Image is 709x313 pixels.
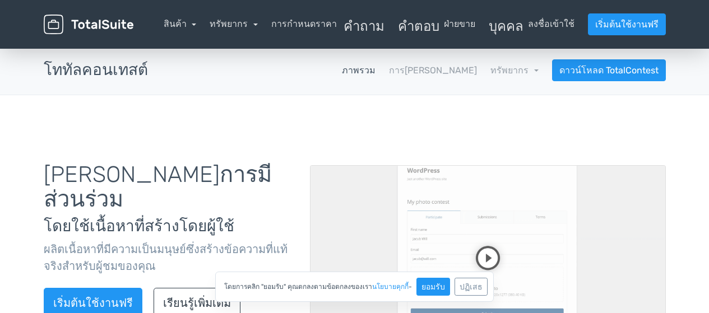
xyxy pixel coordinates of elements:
a: บุคคลลงชื่อเข้าใช้ [489,17,574,31]
button: ปฏิเสธ [455,278,488,296]
font: การกำหนดราคา [271,18,337,29]
font: สินค้า [164,18,187,29]
font: ลงชื่อเข้าใช้ [528,18,574,29]
font: - [409,283,412,291]
font: คำถาม_คำตอบ [344,17,439,31]
font: บุคคล [489,17,523,31]
font: ดาวน์โหลด TotalContest [559,65,659,76]
font: ผลิตเนื้อหาที่มีความเป็นมนุษย์ซึ่งสร้างข้อความที่แท้จริงสำหรับผู้ชมของคุณ [44,242,288,273]
font: โดยใช้เนื้อหาที่สร้างโดยผู้ใช้ [44,217,234,235]
a: ทรัพยากร [490,65,539,76]
font: เริ่มต้นใช้งานฟรี [53,296,133,310]
a: การ[PERSON_NAME] [389,64,477,77]
a: คำถาม_คำตอบฝ่ายขาย [344,17,475,31]
font: เริ่มต้นใช้งานฟรี [595,19,659,30]
a: ภาพรวม [342,64,376,77]
font: นโยบายคุกกี้ [372,283,409,291]
a: เริ่มต้นใช้งานฟรี [588,13,666,35]
a: สินค้า [164,18,197,29]
a: ดาวน์โหลด TotalContest [552,59,666,81]
font: ทรัพยากร [490,65,529,76]
font: ฝ่ายขาย [444,18,475,29]
font: ปฏิเสธ [460,282,483,292]
font: โดยการคลิก "ยอมรับ" คุณตกลงตามข้อตกลงของเรา [224,283,372,291]
font: เรียนรู้เพิ่มเติม [163,296,231,310]
font: การ[PERSON_NAME] [389,65,477,76]
font: โททัลคอนเทสต์ [44,60,148,79]
img: TotalSuite สำหรับ WordPress [44,15,133,34]
a: การกำหนดราคา [271,17,337,31]
font: ทรัพยากร [210,18,248,29]
a: ทรัพยากร [210,18,258,29]
font: ยอมรับ [421,282,445,292]
a: นโยบายคุกกี้ [372,283,409,290]
button: ยอมรับ [416,278,450,296]
font: ภาพรวม [342,65,376,76]
font: [PERSON_NAME]การมีส่วนร่วม [44,161,272,212]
